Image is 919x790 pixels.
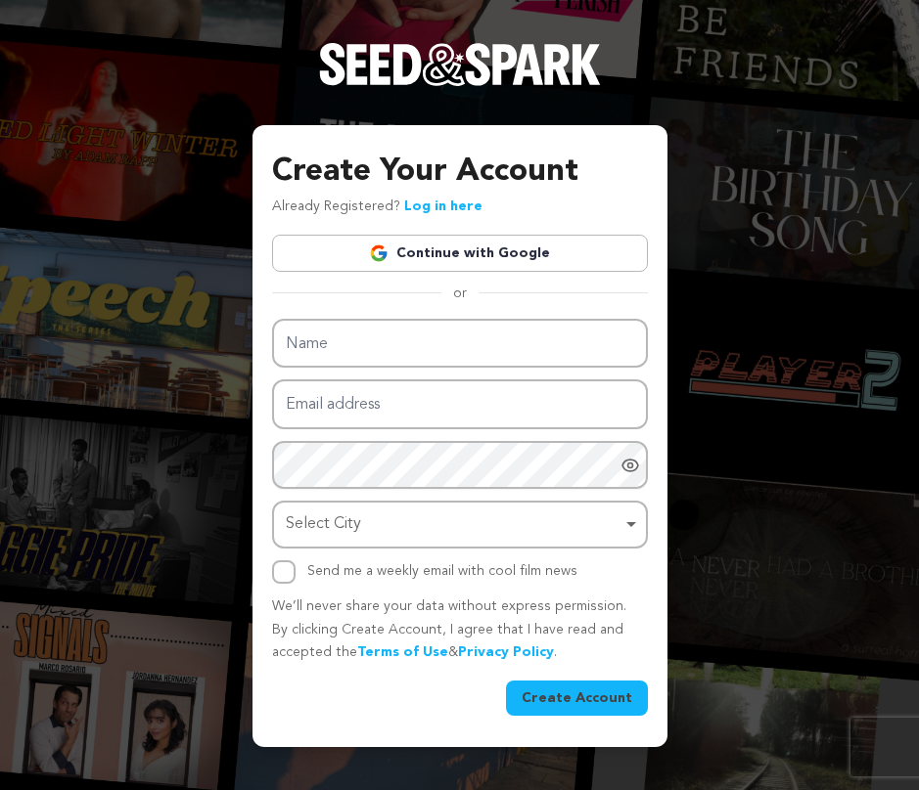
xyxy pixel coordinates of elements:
img: Google logo [369,243,389,263]
a: Terms of Use [357,645,448,659]
input: Email address [272,379,648,429]
input: Name [272,319,648,369]
a: Seed&Spark Homepage [319,43,601,125]
div: Select City [286,510,622,539]
a: Show password as plain text. Warning: this will display your password on the screen. [620,456,640,475]
span: or [441,284,479,303]
a: Log in here [404,199,482,213]
p: Already Registered? [272,196,482,219]
a: Privacy Policy [458,645,554,659]
h3: Create Your Account [272,149,648,196]
img: Seed&Spark Logo [319,43,601,86]
button: Create Account [506,680,648,716]
a: Continue with Google [272,235,648,272]
p: We’ll never share your data without express permission. By clicking Create Account, I agree that ... [272,595,648,665]
label: Send me a weekly email with cool film news [307,564,577,578]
